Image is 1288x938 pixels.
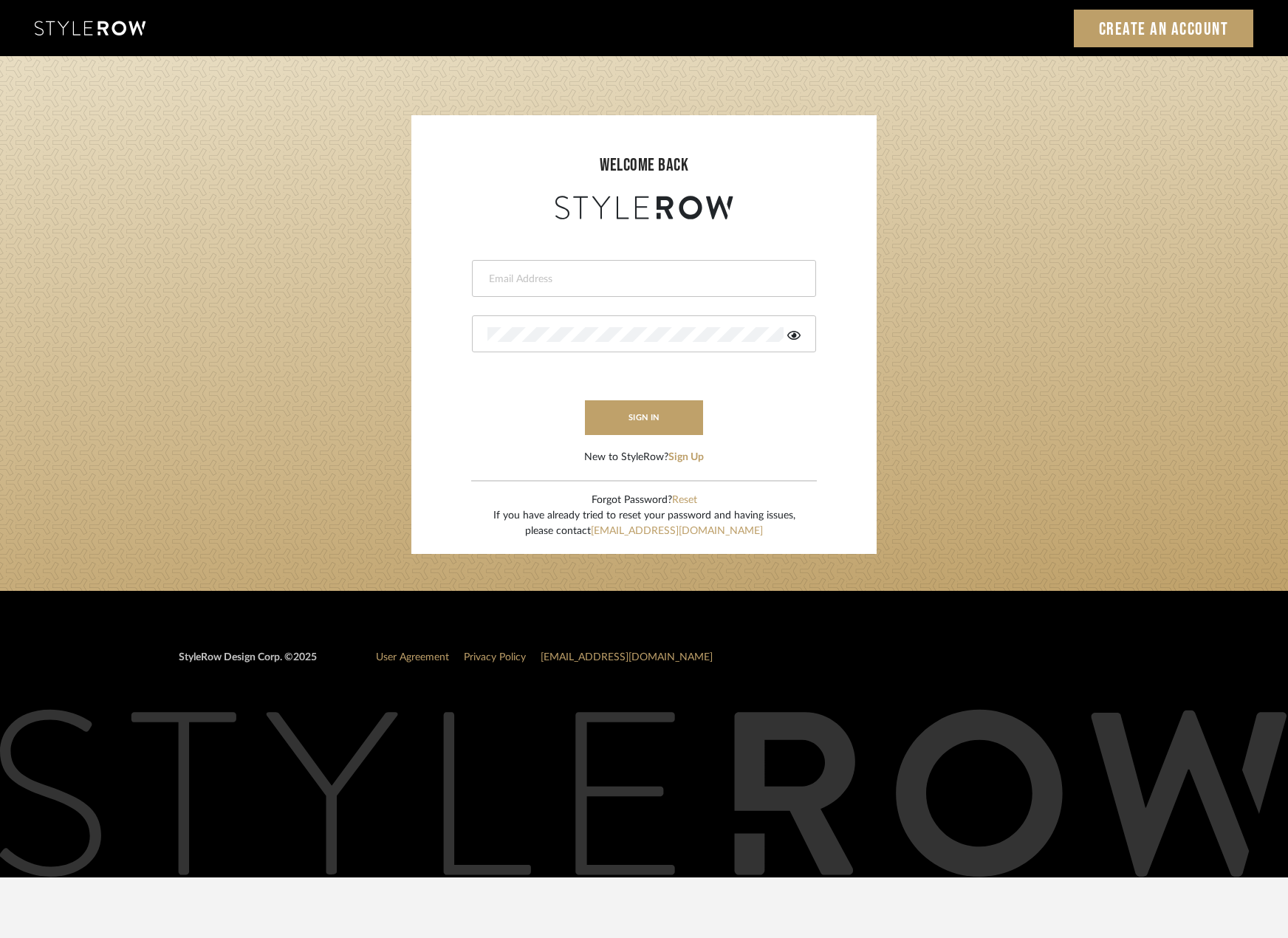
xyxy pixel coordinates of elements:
[591,526,763,536] a: [EMAIL_ADDRESS][DOMAIN_NAME]
[585,400,703,435] button: sign in
[376,652,449,663] a: User Agreement
[493,493,795,508] div: Forgot Password?
[584,450,704,465] div: New to StyleRow?
[464,652,526,663] a: Privacy Policy
[668,450,704,465] button: Sign Up
[487,272,797,287] input: Email Address
[179,650,317,677] div: StyleRow Design Corp. ©2025
[1074,10,1254,47] a: Create an Account
[493,508,795,539] div: If you have already tried to reset your password and having issues, please contact
[672,493,697,508] button: Reset
[541,652,713,663] a: [EMAIL_ADDRESS][DOMAIN_NAME]
[426,152,862,179] div: welcome back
